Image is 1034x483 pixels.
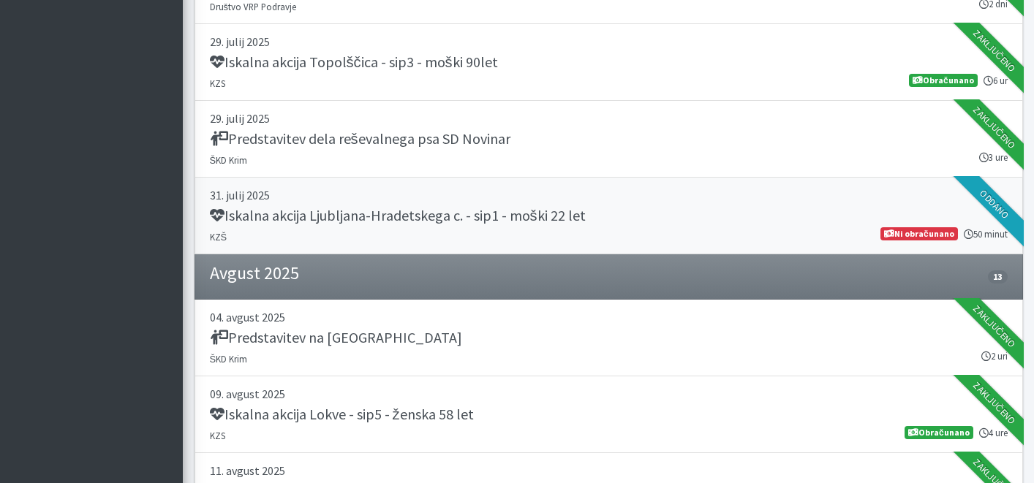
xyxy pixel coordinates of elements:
h5: Predstavitev dela reševalnega psa SD Novinar [210,130,510,148]
span: Obračunano [905,426,973,439]
a: 29. julij 2025 Predstavitev dela reševalnega psa SD Novinar ŠKD Krim 3 ure Zaključeno [195,101,1023,178]
span: Obračunano [909,74,977,87]
p: 04. avgust 2025 [210,308,1008,326]
p: 31. julij 2025 [210,186,1008,204]
h4: Avgust 2025 [210,263,299,284]
p: 11. avgust 2025 [210,462,1008,479]
a: 04. avgust 2025 Predstavitev na [GEOGRAPHIC_DATA] ŠKD Krim 2 uri Zaključeno [195,300,1023,376]
p: 29. julij 2025 [210,110,1008,127]
h5: Iskalna akcija Ljubljana-Hradetskega c. - sip1 - moški 22 let [210,207,586,224]
span: 13 [988,270,1007,284]
small: Društvo VRP Podravje [210,1,296,12]
h5: Iskalna akcija Topolščica - sip3 - moški 90let [210,53,498,71]
a: 31. julij 2025 Iskalna akcija Ljubljana-Hradetskega c. - sip1 - moški 22 let KZŠ 50 minut Ni obra... [195,178,1023,254]
small: ŠKD Krim [210,353,248,365]
small: ŠKD Krim [210,154,248,166]
small: KZS [210,430,225,441]
small: KZS [210,77,225,89]
h5: Iskalna akcija Lokve - sip5 - ženska 58 let [210,406,474,423]
span: Ni obračunano [880,227,957,240]
a: 29. julij 2025 Iskalna akcija Topolščica - sip3 - moški 90let KZS 6 ur Obračunano Zaključeno [195,24,1023,101]
p: 29. julij 2025 [210,33,1008,50]
p: 09. avgust 2025 [210,385,1008,403]
h5: Predstavitev na [GEOGRAPHIC_DATA] [210,329,462,346]
small: KZŠ [210,231,227,243]
a: 09. avgust 2025 Iskalna akcija Lokve - sip5 - ženska 58 let KZS 4 ure Obračunano Zaključeno [195,376,1023,453]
